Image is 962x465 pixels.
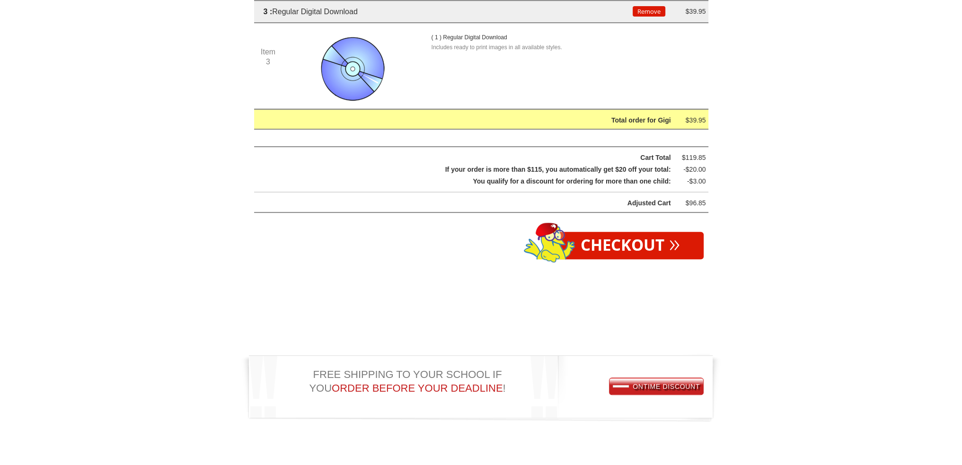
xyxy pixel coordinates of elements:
div: Cart Total [278,152,671,164]
div: $119.85 [678,152,706,164]
div: Item 3 [254,47,282,67]
div: Remove [633,6,661,18]
div: -$3.00 [678,175,706,187]
div: Regular Digital Download [254,6,633,18]
span: 3 : [264,8,273,16]
a: ONTIME DISCOUNT [609,378,703,395]
button: Remove [633,6,665,17]
div: Adjusted Cart [278,197,671,209]
span: ONTIME DISCOUNT [613,383,700,390]
div: $96.85 [678,197,706,209]
a: Checkout» [557,232,704,259]
div: Total order for Gigi [278,114,671,126]
span: ORDER BEFORE YOUR DEADLINE [332,382,503,394]
p: Includes ready to print images in all available styles. [432,43,692,53]
p: ( 1 ) Regular Digital Download [432,33,526,43]
span: » [669,237,680,248]
div: You qualify for a discount for ordering for more than one child: [278,175,671,187]
div: $39.95 [678,6,706,18]
div: -$20.00 [678,164,706,175]
img: item image [318,33,389,104]
div: $39.95 [678,114,706,126]
div: FREE SHIPPING TO YOUR SCHOOL IF YOU ! [240,361,528,396]
div: If your order is more than $115, you automatically get $20 off your total: [278,164,671,175]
